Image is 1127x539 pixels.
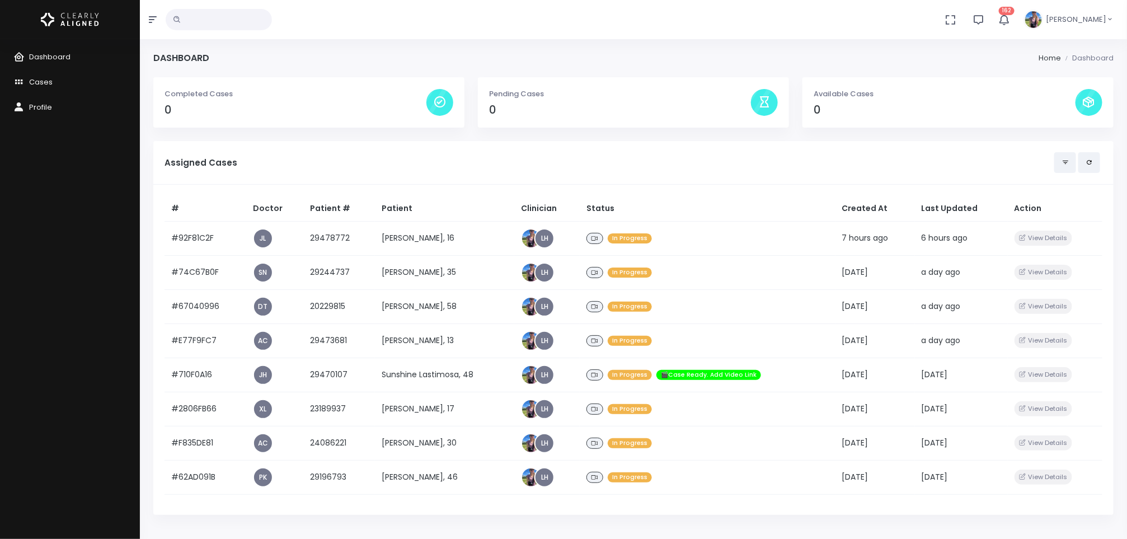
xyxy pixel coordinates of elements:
td: [PERSON_NAME], 16 [375,221,515,255]
span: In Progress [608,336,652,346]
button: View Details [1015,333,1072,348]
img: Logo Horizontal [41,8,99,31]
button: View Details [1015,299,1072,314]
a: AC [254,332,272,350]
td: #62AD091B [165,460,246,494]
td: #67040996 [165,289,246,324]
td: #E77F9FC7 [165,324,246,358]
th: Patient # [303,196,374,222]
td: [PERSON_NAME], 13 [375,324,515,358]
img: Header Avatar [1023,10,1044,30]
a: LH [536,264,553,282]
td: Sunshine Lastimosa, 48 [375,358,515,392]
td: [PERSON_NAME], 35 [375,255,515,289]
h4: 0 [165,104,426,116]
span: [DATE] [842,369,868,380]
a: JL [254,229,272,247]
span: [DATE] [842,301,868,312]
span: [DATE] [842,403,868,414]
span: 🎬Case Ready. Add Video Link [656,370,761,381]
th: Created At [835,196,915,222]
button: View Details [1015,435,1072,451]
td: 29473681 [303,324,374,358]
th: Patient [375,196,515,222]
span: [DATE] [842,471,868,482]
h4: Dashboard [153,53,209,63]
th: # [165,196,246,222]
span: Cases [29,77,53,87]
a: LH [536,468,553,486]
a: LH [536,434,553,452]
span: LH [536,366,553,384]
span: [DATE] [922,403,948,414]
th: Clinician [514,196,580,222]
span: 162 [999,7,1015,15]
span: [DATE] [842,335,868,346]
button: View Details [1015,265,1072,280]
span: In Progress [608,404,652,415]
td: 23189937 [303,392,374,426]
th: Action [1008,196,1102,222]
span: In Progress [608,268,652,278]
a: LH [536,400,553,418]
p: Pending Cases [489,88,751,100]
span: [DATE] [842,266,868,278]
span: [DATE] [922,437,948,448]
td: #F835DE81 [165,426,246,460]
td: #92F81C2F [165,221,246,255]
span: a day ago [922,266,961,278]
td: #74C67B0F [165,255,246,289]
span: [PERSON_NAME] [1046,14,1106,25]
a: LH [536,298,553,316]
td: 29478772 [303,221,374,255]
td: #710F0A16 [165,358,246,392]
span: [DATE] [922,369,948,380]
li: Home [1039,53,1061,64]
span: SN [254,264,272,282]
span: a day ago [922,335,961,346]
button: View Details [1015,470,1072,485]
a: JH [254,366,272,384]
h4: 0 [489,104,751,116]
td: 29244737 [303,255,374,289]
a: AC [254,434,272,452]
span: In Progress [608,472,652,483]
span: [DATE] [922,471,948,482]
span: In Progress [608,370,652,381]
button: View Details [1015,231,1072,246]
a: PK [254,468,272,486]
span: In Progress [608,438,652,449]
span: Dashboard [29,51,71,62]
span: [DATE] [842,437,868,448]
td: 20229815 [303,289,374,324]
td: 29196793 [303,460,374,494]
td: 24086221 [303,426,374,460]
span: DT [254,298,272,316]
a: XL [254,400,272,418]
span: Profile [29,102,52,113]
button: View Details [1015,401,1072,416]
li: Dashboard [1061,53,1114,64]
td: [PERSON_NAME], 17 [375,392,515,426]
h4: 0 [814,104,1076,116]
span: a day ago [922,301,961,312]
a: LH [536,332,553,350]
h5: Assigned Cases [165,158,1054,168]
td: [PERSON_NAME], 58 [375,289,515,324]
th: Status [580,196,835,222]
th: Doctor [246,196,303,222]
span: 6 hours ago [922,232,968,243]
a: LH [536,229,553,247]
